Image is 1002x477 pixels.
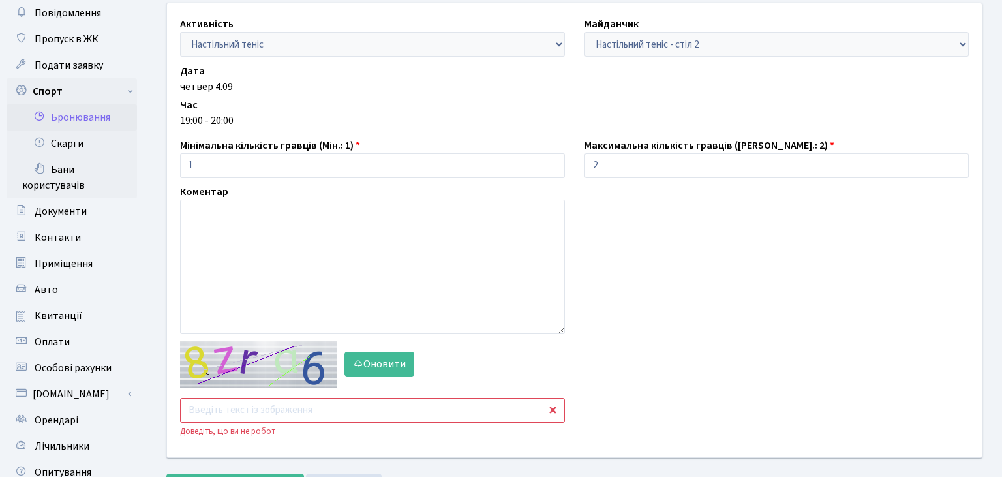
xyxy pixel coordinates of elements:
[180,184,228,200] label: Коментар
[180,79,969,95] div: четвер 4.09
[35,6,101,20] span: Повідомлення
[180,341,337,388] img: default
[180,63,205,79] label: Дата
[35,58,103,72] span: Подати заявку
[7,277,137,303] a: Авто
[180,97,198,113] label: Час
[35,361,112,375] span: Особові рахунки
[7,131,137,157] a: Скарги
[35,309,82,323] span: Квитанції
[180,113,969,129] div: 19:00 - 20:00
[7,26,137,52] a: Пропуск в ЖК
[35,256,93,271] span: Приміщення
[7,303,137,329] a: Квитанції
[35,204,87,219] span: Документи
[180,398,565,423] input: Введіть текст із зображення
[7,355,137,381] a: Особові рахунки
[7,251,137,277] a: Приміщення
[35,32,99,46] span: Пропуск в ЖК
[7,407,137,433] a: Орендарі
[180,425,565,438] div: Доведіть, що ви не робот
[7,224,137,251] a: Контакти
[7,104,137,131] a: Бронювання
[180,138,360,153] label: Мінімальна кількість гравців (Мін.: 1)
[35,413,78,427] span: Орендарі
[7,157,137,198] a: Бани користувачів
[584,16,639,32] label: Майданчик
[7,198,137,224] a: Документи
[7,78,137,104] a: Спорт
[7,433,137,459] a: Лічильники
[35,283,58,297] span: Авто
[35,230,81,245] span: Контакти
[35,335,70,349] span: Оплати
[7,52,137,78] a: Подати заявку
[35,439,89,454] span: Лічильники
[344,352,414,377] button: Оновити
[180,16,234,32] label: Активність
[584,138,834,153] label: Максимальна кількість гравців ([PERSON_NAME].: 2)
[7,381,137,407] a: [DOMAIN_NAME]
[7,329,137,355] a: Оплати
